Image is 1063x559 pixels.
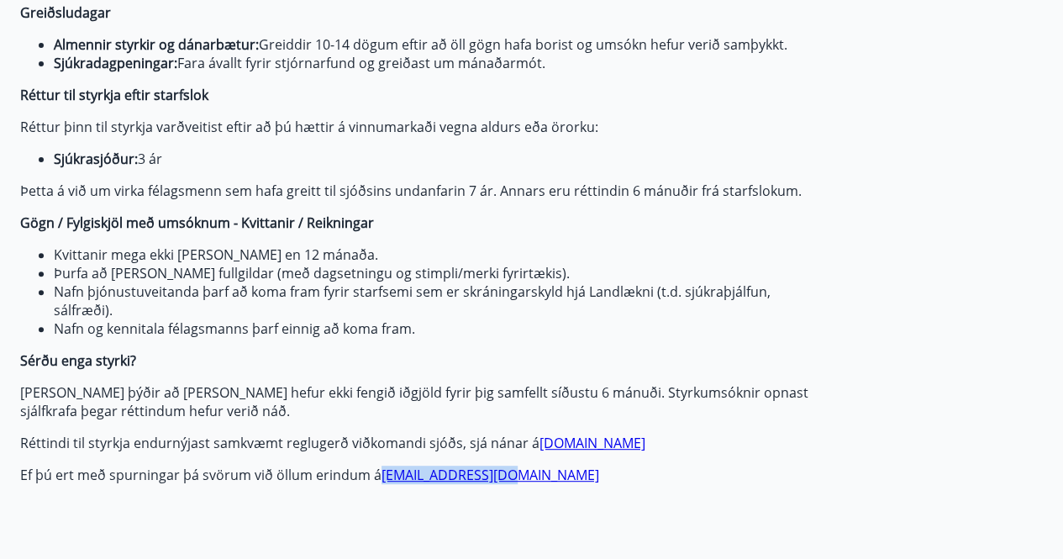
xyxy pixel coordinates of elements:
[20,466,813,484] p: Ef þú ert með spurningar þá svörum við öllum erindum á
[20,383,813,420] p: [PERSON_NAME] þýðir að [PERSON_NAME] hefur ekki fengið iðgjöld fyrir þig samfellt síðustu 6 mánuð...
[54,35,259,54] strong: Almennir styrkir og dánarbætur:
[54,264,813,282] li: Þurfa að [PERSON_NAME] fullgildar (með dagsetningu og stimpli/merki fyrirtækis).
[54,54,813,72] li: Fara ávallt fyrir stjórnarfund og greiðast um mánaðarmót.
[20,351,136,370] strong: Sérðu enga styrki?
[539,434,645,452] a: [DOMAIN_NAME]
[20,434,813,452] p: Réttindi til styrkja endurnýjast samkvæmt reglugerð viðkomandi sjóðs, sjá nánar á
[20,3,111,22] strong: Greiðsludagar
[54,35,813,54] li: Greiddir 10-14 dögum eftir að öll gögn hafa borist og umsókn hefur verið samþykkt.
[20,86,208,104] strong: Réttur til styrkja eftir starfslok
[54,150,813,168] li: 3 ár
[54,54,177,72] strong: Sjúkradagpeningar:
[54,319,813,338] li: Nafn og kennitala félagsmanns þarf einnig að koma fram.
[382,466,599,484] a: [EMAIL_ADDRESS][DOMAIN_NAME]
[20,118,813,136] p: Réttur þinn til styrkja varðveitist eftir að þú hættir á vinnumarkaði vegna aldurs eða örorku:
[54,282,813,319] li: Nafn þjónustuveitanda þarf að koma fram fyrir starfsemi sem er skráningarskyld hjá Landlækni (t.d...
[54,245,813,264] li: Kvittanir mega ekki [PERSON_NAME] en 12 mánaða.
[54,150,138,168] strong: Sjúkrasjóður:
[20,214,374,232] strong: Gögn / Fylgiskjöl með umsóknum - Kvittanir / Reikningar
[20,182,813,200] p: Þetta á við um virka félagsmenn sem hafa greitt til sjóðsins undanfarin 7 ár. Annars eru réttindi...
